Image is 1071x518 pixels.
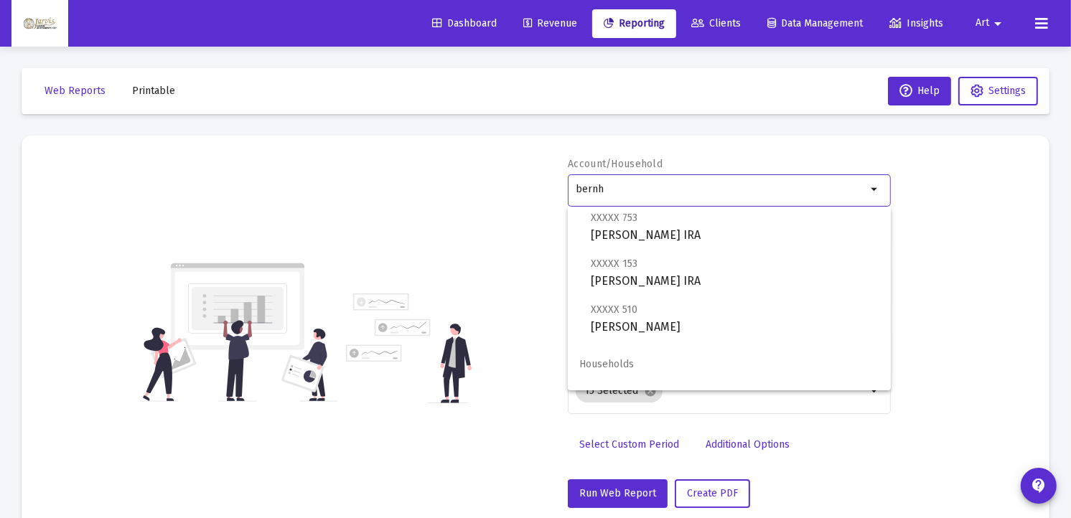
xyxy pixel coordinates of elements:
span: XXXXX 753 [591,212,637,224]
mat-icon: contact_support [1030,477,1047,494]
span: Art [976,17,989,29]
span: XXXXX 153 [591,258,637,270]
span: Web Reports [45,85,106,97]
span: Revenue [523,17,577,29]
mat-icon: arrow_drop_down [989,9,1006,38]
span: Clients [691,17,741,29]
img: Dashboard [22,9,57,38]
mat-icon: arrow_drop_down [866,382,884,400]
span: Households [568,347,891,382]
span: Help [899,85,940,97]
span: Data Management [767,17,863,29]
button: Settings [958,77,1038,105]
button: Art [958,9,1024,37]
span: [PERSON_NAME] IRA [591,255,879,290]
input: Search or select an account or household [576,184,866,195]
img: reporting [140,261,337,403]
span: XXXXX 510 [591,303,637,316]
a: Clients [680,9,752,38]
button: Run Web Report [568,479,668,508]
span: [PERSON_NAME] IRA [591,209,879,244]
a: Dashboard [421,9,508,38]
mat-icon: arrow_drop_down [866,181,884,198]
a: Insights [878,9,955,38]
button: Help [888,77,951,105]
button: Web Reports [33,77,117,105]
span: Settings [988,85,1026,97]
button: Create PDF [675,479,750,508]
button: Printable [121,77,187,105]
mat-chip: 15 Selected [576,380,663,402]
a: Data Management [756,9,874,38]
a: Reporting [592,9,676,38]
span: Create PDF [687,487,738,499]
a: Revenue [512,9,589,38]
span: [PERSON_NAME] [591,301,879,336]
img: reporting-alt [346,293,472,403]
span: Dashboard [432,17,497,29]
span: Additional Options [706,438,790,451]
span: Printable [132,85,175,97]
span: Select Custom Period [579,438,679,451]
span: Reporting [604,17,665,29]
span: Insights [889,17,943,29]
mat-chip-list: Selection [576,377,866,405]
span: Run Web Report [579,487,656,499]
mat-icon: cancel [644,385,657,397]
span: [PERSON_NAME] & [PERSON_NAME] [591,382,879,416]
label: Account/Household [568,158,663,170]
